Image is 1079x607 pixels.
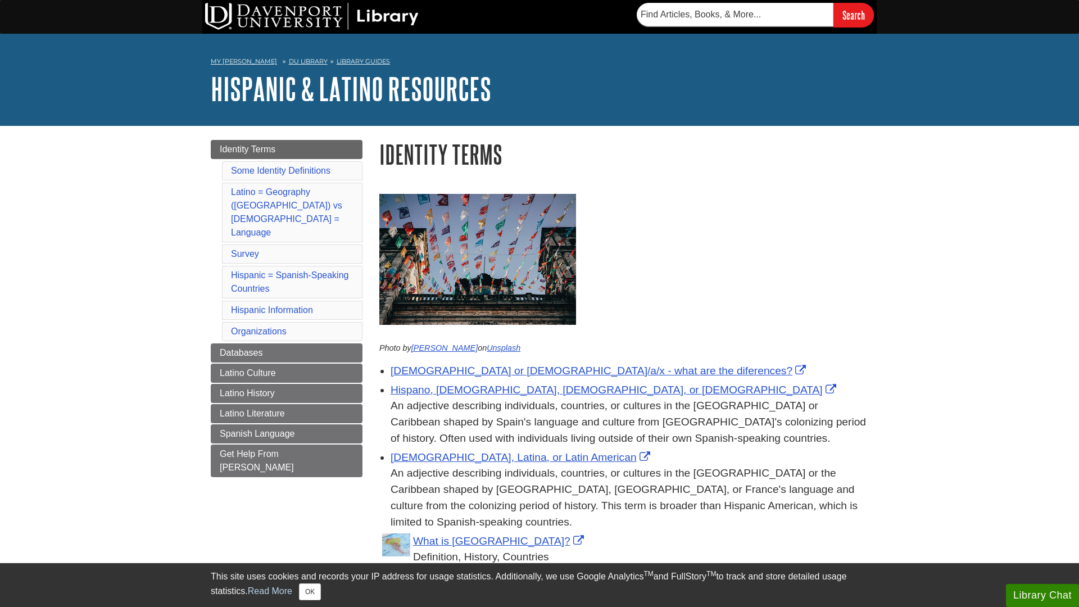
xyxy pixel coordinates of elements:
[220,368,276,378] span: Latino Culture
[637,3,833,26] input: Find Articles, Books, & More...
[231,270,348,293] a: Hispanic = Spanish-Speaking Countries
[643,570,653,578] sup: TM
[220,388,275,398] span: Latino History
[391,451,653,463] a: Link opens in new window
[289,57,328,65] a: DU Library
[211,570,868,600] div: This site uses cookies and records your IP address for usage statistics. Additionally, we use Goo...
[211,57,277,66] a: My [PERSON_NAME]
[299,583,321,600] button: Close
[231,166,330,175] a: Some Identity Definitions
[637,3,874,27] form: Searches DU Library's articles, books, and more
[379,140,868,169] h1: Identity Terms
[220,449,294,472] span: Get Help From [PERSON_NAME]
[231,187,342,237] a: Latino = Geography ([GEOGRAPHIC_DATA]) vs [DEMOGRAPHIC_DATA] = Language
[391,465,868,530] div: An adjective describing individuals, countries, or cultures in the [GEOGRAPHIC_DATA] or the Carib...
[413,535,587,547] a: Link opens in new window
[211,71,491,106] a: Hispanic & Latino Resources
[391,384,839,396] a: Link opens in new window
[211,384,362,403] a: Latino History
[211,424,362,443] a: Spanish Language
[211,343,362,363] a: Databases
[231,327,287,336] a: Organizations
[379,342,868,355] p: Photo by on
[220,429,294,438] span: Spanish Language
[411,343,478,352] a: [PERSON_NAME]
[231,305,313,315] a: Hispanic Information
[211,404,362,423] a: Latino Literature
[833,3,874,27] input: Search
[211,54,868,72] nav: breadcrumb
[205,3,419,30] img: DU Library
[706,570,716,578] sup: TM
[220,409,285,418] span: Latino Literature
[231,249,259,259] a: Survey
[211,140,362,477] div: Guide Page Menu
[220,348,263,357] span: Databases
[391,365,809,377] a: Link opens in new window
[391,549,868,565] div: Definition, History, Countries
[391,398,868,446] div: An adjective describing individuals, countries, or cultures in the [GEOGRAPHIC_DATA] or Caribbean...
[220,144,275,154] span: Identity Terms
[337,57,390,65] a: Library Guides
[1006,584,1079,607] button: Library Chat
[248,586,292,596] a: Read More
[379,194,576,325] img: Dia de los Muertos Flags
[211,445,362,477] a: Get Help From [PERSON_NAME]
[211,364,362,383] a: Latino Culture
[487,343,520,352] a: Unsplash
[211,140,362,159] a: Identity Terms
